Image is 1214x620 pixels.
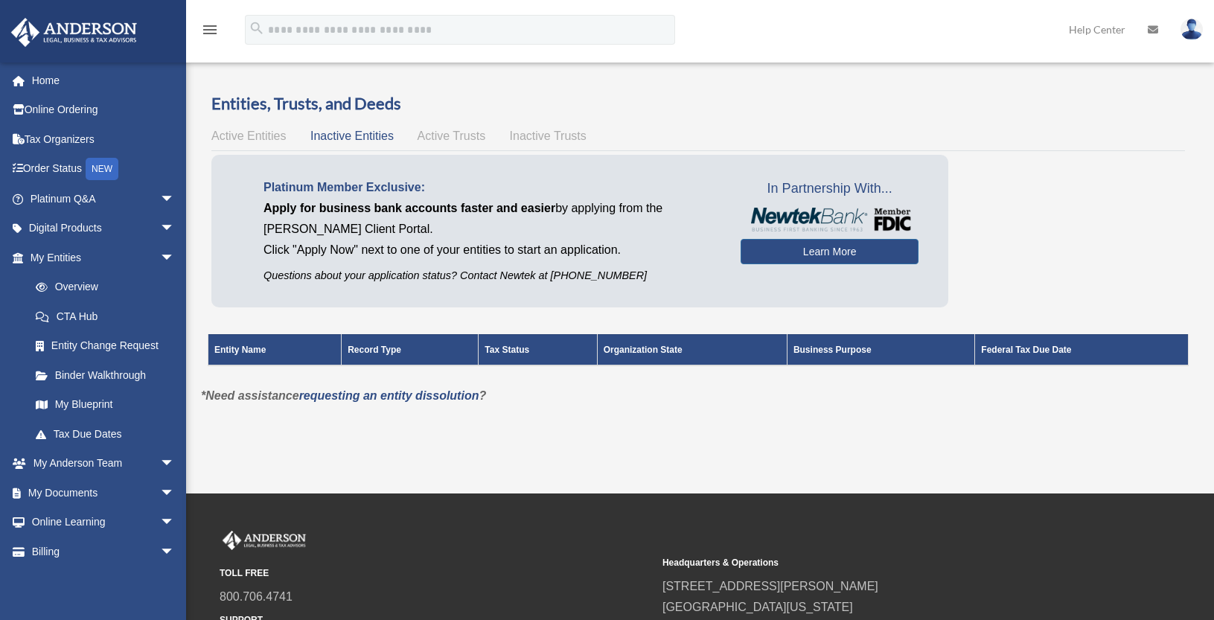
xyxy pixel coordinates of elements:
[10,65,197,95] a: Home
[21,390,190,420] a: My Blueprint
[220,531,309,550] img: Anderson Advisors Platinum Portal
[201,26,219,39] a: menu
[10,537,197,566] a: Billingarrow_drop_down
[597,334,787,365] th: Organization State
[975,334,1189,365] th: Federal Tax Due Date
[263,202,555,214] span: Apply for business bank accounts faster and easier
[86,158,118,180] div: NEW
[10,478,197,508] a: My Documentsarrow_drop_down
[748,208,911,231] img: NewtekBankLogoSM.png
[263,198,718,240] p: by applying from the [PERSON_NAME] Client Portal.
[21,301,190,331] a: CTA Hub
[21,419,190,449] a: Tax Due Dates
[10,184,197,214] a: Platinum Q&Aarrow_drop_down
[160,478,190,508] span: arrow_drop_down
[220,566,652,581] small: TOLL FREE
[741,177,919,201] span: In Partnership With...
[10,214,197,243] a: Digital Productsarrow_drop_down
[160,184,190,214] span: arrow_drop_down
[211,130,286,142] span: Active Entities
[160,243,190,273] span: arrow_drop_down
[7,18,141,47] img: Anderson Advisors Platinum Portal
[342,334,479,365] th: Record Type
[263,177,718,198] p: Platinum Member Exclusive:
[10,508,197,537] a: Online Learningarrow_drop_down
[21,272,182,302] a: Overview
[662,580,878,592] a: [STREET_ADDRESS][PERSON_NAME]
[201,389,486,402] em: *Need assistance ?
[10,95,197,125] a: Online Ordering
[662,601,853,613] a: [GEOGRAPHIC_DATA][US_STATE]
[10,124,197,154] a: Tax Organizers
[510,130,587,142] span: Inactive Trusts
[10,449,197,479] a: My Anderson Teamarrow_drop_down
[479,334,597,365] th: Tax Status
[741,239,919,264] a: Learn More
[10,154,197,185] a: Order StatusNEW
[263,240,718,261] p: Click "Apply Now" next to one of your entities to start an application.
[10,243,190,272] a: My Entitiesarrow_drop_down
[418,130,486,142] span: Active Trusts
[201,21,219,39] i: menu
[160,508,190,538] span: arrow_drop_down
[220,590,293,603] a: 800.706.4741
[10,566,197,596] a: Events Calendar
[263,266,718,285] p: Questions about your application status? Contact Newtek at [PHONE_NUMBER]
[662,555,1095,571] small: Headquarters & Operations
[249,20,265,36] i: search
[160,449,190,479] span: arrow_drop_down
[160,537,190,567] span: arrow_drop_down
[208,334,342,365] th: Entity Name
[310,130,394,142] span: Inactive Entities
[1181,19,1203,40] img: User Pic
[160,214,190,244] span: arrow_drop_down
[21,331,190,361] a: Entity Change Request
[299,389,479,402] a: requesting an entity dissolution
[21,360,190,390] a: Binder Walkthrough
[211,92,1185,115] h3: Entities, Trusts, and Deeds
[787,334,974,365] th: Business Purpose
